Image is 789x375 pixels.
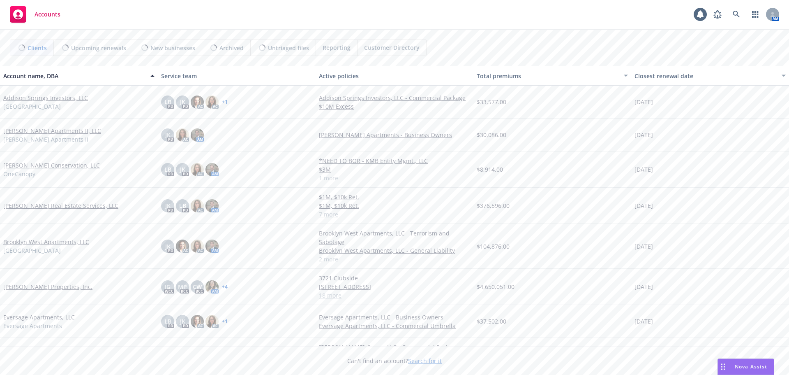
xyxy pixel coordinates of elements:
[747,6,764,23] a: Switch app
[3,161,100,170] a: [PERSON_NAME] Conservation, LLC
[176,240,189,253] img: photo
[222,319,228,324] a: + 1
[193,282,202,291] span: CW
[71,44,126,52] span: Upcoming renewals
[634,98,653,106] span: [DATE]
[180,165,185,174] span: JK
[408,357,442,365] a: Search for it
[165,282,171,291] span: JG
[158,66,316,86] button: Service team
[165,201,171,210] span: JK
[477,282,514,291] span: $4,650,051.00
[319,102,470,111] a: $10M Excess
[717,359,774,375] button: Nova Assist
[634,201,653,210] span: [DATE]
[477,72,619,80] div: Total premiums
[477,242,510,251] span: $104,876.00
[191,199,204,212] img: photo
[3,246,61,255] span: [GEOGRAPHIC_DATA]
[164,317,171,326] span: LB
[222,284,228,289] a: + 4
[634,282,653,291] span: [DATE]
[164,165,171,174] span: LB
[3,170,35,178] span: OneCanopy
[180,98,185,106] span: JK
[268,44,309,52] span: Untriaged files
[205,240,219,253] img: photo
[477,165,503,174] span: $8,914.00
[319,255,470,263] a: 2 more
[3,135,88,144] span: [PERSON_NAME] Apartments II
[477,317,506,326] span: $37,502.00
[28,44,47,52] span: Clients
[3,72,145,80] div: Account name, DBA
[631,66,789,86] button: Closest renewal date
[3,126,101,135] a: [PERSON_NAME] Apartments II, LLC
[3,238,89,246] a: Brooklyn West Apartments, LLC
[3,201,118,210] a: [PERSON_NAME] Real Estate Services, LLC
[319,274,470,282] a: 3721 Clubside
[319,93,470,102] a: Addison Springs Investors, LLC - Commercial Package
[319,210,470,219] a: 7 more
[323,43,351,52] span: Reporting
[634,72,777,80] div: Closest renewal date
[319,291,470,300] a: 18 more
[3,282,92,291] a: [PERSON_NAME] Properties, Inc.
[3,102,61,111] span: [GEOGRAPHIC_DATA]
[219,44,244,52] span: Archived
[319,174,470,182] a: 1 more
[205,95,219,109] img: photo
[634,130,653,139] span: [DATE]
[191,128,204,142] img: photo
[205,163,219,176] img: photo
[634,242,653,251] span: [DATE]
[477,98,506,106] span: $33,577.00
[347,356,442,365] span: Can't find an account?
[319,201,470,210] a: $1M, $10k Ret.
[3,93,88,102] a: Addison Springs Investors, LLC
[319,343,470,352] a: [PERSON_NAME] Group, LLC - Commercial Package
[191,315,204,328] img: photo
[473,66,631,86] button: Total premiums
[3,313,75,321] a: Eversage Apartments, LLC
[319,72,470,80] div: Active policies
[634,317,653,326] span: [DATE]
[319,313,470,321] a: Eversage Apartments, LLC - Business Owners
[191,240,204,253] img: photo
[319,321,470,330] a: Eversage Apartments, LLC - Commercial Umbrella
[728,6,745,23] a: Search
[319,246,470,255] a: Brooklyn West Apartments, LLC - General Liability
[205,280,219,293] img: photo
[164,98,171,106] span: LB
[150,44,195,52] span: New businesses
[180,317,185,326] span: JK
[364,43,420,52] span: Customer Directory
[35,11,60,18] span: Accounts
[161,72,312,80] div: Service team
[191,163,204,176] img: photo
[316,66,473,86] button: Active policies
[205,315,219,328] img: photo
[319,193,470,201] a: $1M, $10k Ret.
[634,165,653,174] span: [DATE]
[319,156,470,165] a: *NEED TO BOR - KMB Entity Mgmt., LLC
[735,363,767,370] span: Nova Assist
[176,128,189,142] img: photo
[178,282,187,291] span: MP
[165,130,171,139] span: JK
[165,242,171,251] span: JK
[709,6,726,23] a: Report a Bug
[7,3,64,26] a: Accounts
[718,359,728,375] div: Drag to move
[222,100,228,105] a: + 1
[477,130,506,139] span: $30,086.00
[179,201,186,210] span: LB
[3,321,62,330] span: Eversage Apartments
[319,130,470,139] a: [PERSON_NAME] Apartments - Business Owners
